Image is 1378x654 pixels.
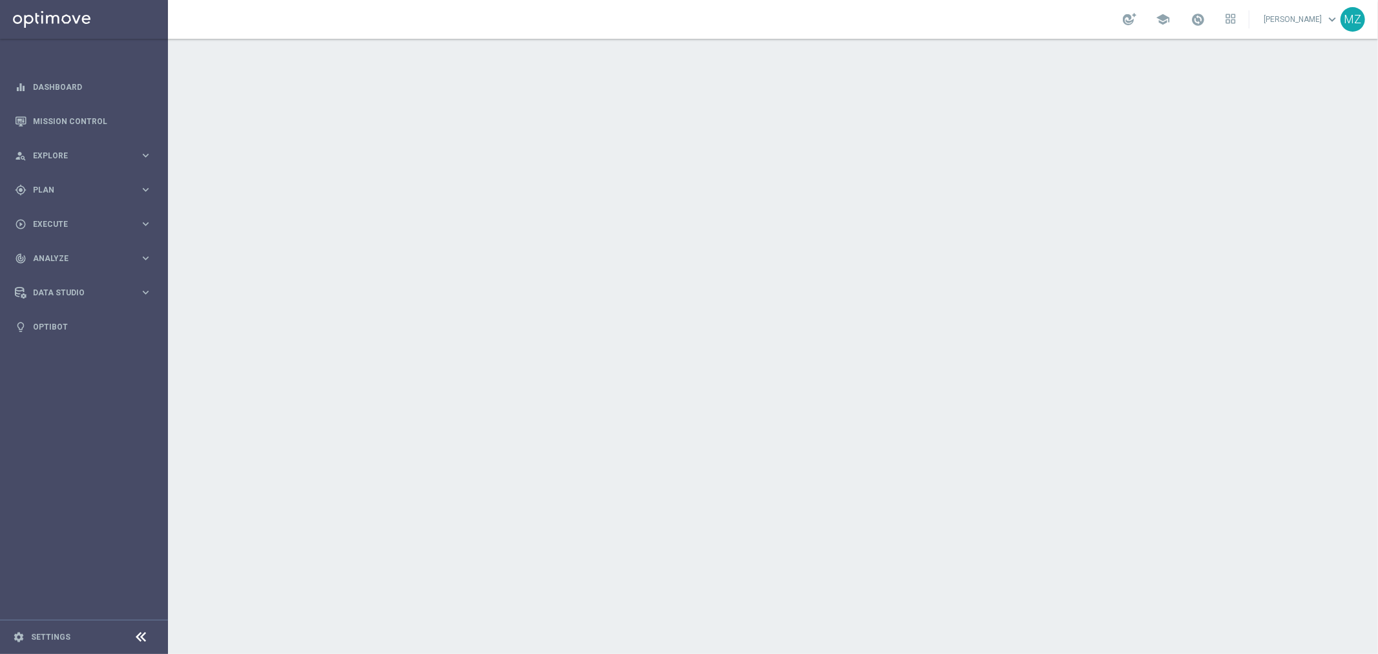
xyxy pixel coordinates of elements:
[14,219,152,229] button: play_circle_outline Execute keyboard_arrow_right
[33,70,152,104] a: Dashboard
[15,70,152,104] div: Dashboard
[14,288,152,298] button: Data Studio keyboard_arrow_right
[13,631,25,643] i: settings
[15,150,140,162] div: Explore
[31,633,70,641] a: Settings
[15,218,140,230] div: Execute
[140,184,152,196] i: keyboard_arrow_right
[14,253,152,264] button: track_changes Analyze keyboard_arrow_right
[33,289,140,297] span: Data Studio
[33,255,140,262] span: Analyze
[15,310,152,344] div: Optibot
[15,287,140,299] div: Data Studio
[15,218,26,230] i: play_circle_outline
[15,253,140,264] div: Analyze
[33,152,140,160] span: Explore
[15,184,26,196] i: gps_fixed
[33,310,152,344] a: Optibot
[140,286,152,299] i: keyboard_arrow_right
[33,220,140,228] span: Execute
[15,81,26,93] i: equalizer
[1156,12,1170,26] span: school
[14,82,152,92] button: equalizer Dashboard
[15,253,26,264] i: track_changes
[15,104,152,138] div: Mission Control
[14,116,152,127] button: Mission Control
[33,104,152,138] a: Mission Control
[14,322,152,332] button: lightbulb Optibot
[140,149,152,162] i: keyboard_arrow_right
[1262,10,1341,29] a: [PERSON_NAME]keyboard_arrow_down
[33,186,140,194] span: Plan
[140,218,152,230] i: keyboard_arrow_right
[15,184,140,196] div: Plan
[15,150,26,162] i: person_search
[1325,12,1339,26] span: keyboard_arrow_down
[15,321,26,333] i: lightbulb
[1341,7,1365,32] div: MZ
[140,252,152,264] i: keyboard_arrow_right
[14,151,152,161] button: person_search Explore keyboard_arrow_right
[14,185,152,195] button: gps_fixed Plan keyboard_arrow_right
